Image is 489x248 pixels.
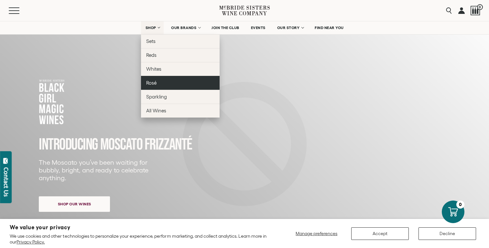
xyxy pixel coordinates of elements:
[167,21,204,34] a: OUR BRANDS
[146,52,157,58] span: Reds
[145,135,192,154] span: FRIZZANTé
[10,233,268,245] p: We use cookies and other technologies to personalize your experience, perform marketing, and coll...
[273,21,308,34] a: OUR STORY
[292,227,342,240] button: Manage preferences
[141,21,164,34] a: SHOP
[39,159,153,182] p: The Moscato you’ve been waiting for bubbly, bright, and ready to celebrate anything.
[141,90,220,104] a: Sparkling
[141,34,220,48] a: Sets
[141,62,220,76] a: Whites
[141,48,220,62] a: Reds
[477,4,483,10] span: 0
[146,94,167,99] span: Sparkling
[146,66,161,72] span: Whites
[47,198,103,210] span: Shop our wines
[310,21,348,34] a: FIND NEAR YOU
[145,26,156,30] span: SHOP
[296,231,337,236] span: Manage preferences
[212,26,239,30] span: JOIN THE CLUB
[39,196,110,212] a: Shop our wines
[146,38,156,44] span: Sets
[141,104,220,118] a: All Wines
[171,26,196,30] span: OUR BRANDS
[315,26,344,30] span: FIND NEAR YOU
[141,76,220,90] a: Rosé
[207,21,244,34] a: JOIN THE CLUB
[146,80,157,86] span: Rosé
[16,239,45,244] a: Privacy Policy.
[100,135,143,154] span: MOSCATO
[39,135,98,154] span: INTRODUCING
[418,227,476,240] button: Decline
[251,26,266,30] span: EVENTS
[247,21,270,34] a: EVENTS
[277,26,300,30] span: OUR STORY
[351,227,409,240] button: Accept
[146,108,166,113] span: All Wines
[3,167,9,197] div: Contact Us
[456,201,464,209] div: 0
[9,7,32,14] button: Mobile Menu Trigger
[10,225,268,230] h2: We value your privacy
